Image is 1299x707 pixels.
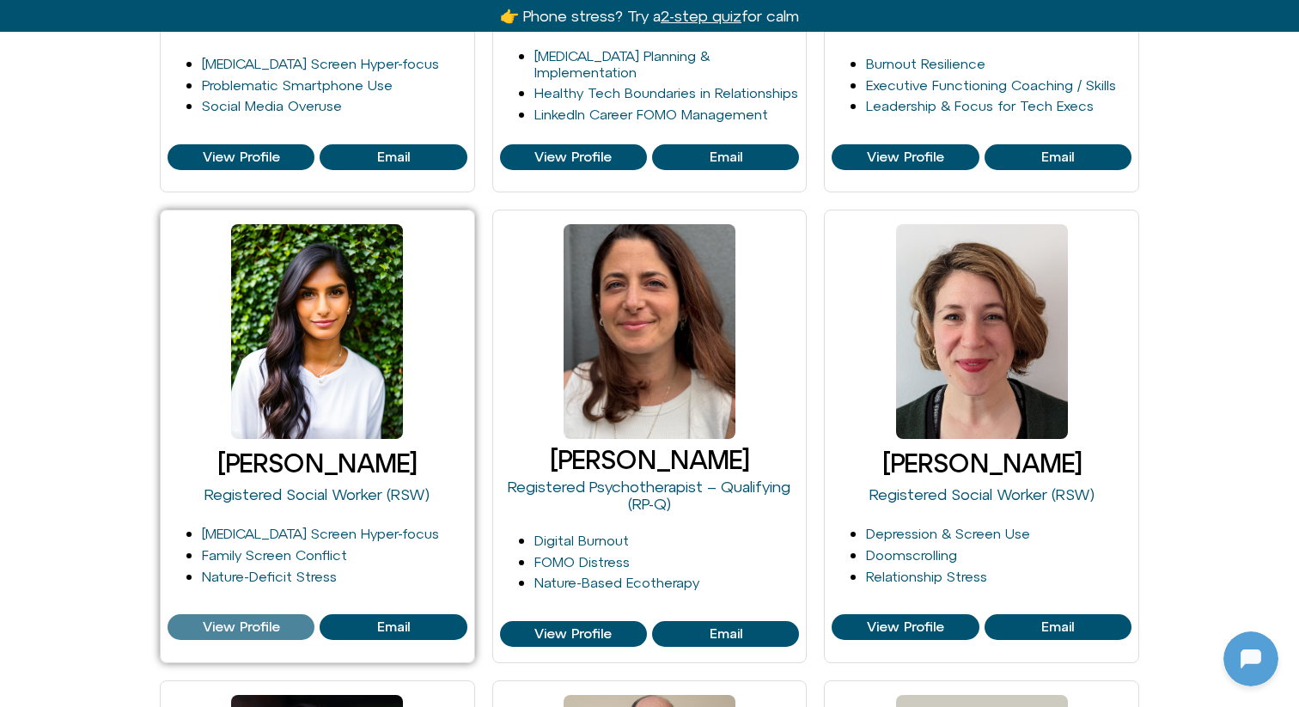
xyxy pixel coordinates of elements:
a: View Profile of David Goldenberg [168,144,314,170]
a: View Profile of Faelyne Templer [832,144,979,170]
a: Burnout Resilience [866,56,985,71]
p: I want help reducing my tiktok [130,125,326,146]
a: Depression & Screen Use [866,526,1030,541]
p: Makes sense — scrolling can sneak in at different times. When do you find TikTok pulls you most: ... [49,175,307,258]
a: View Profile of Iris Glaser [652,621,799,647]
span: Email [377,619,410,635]
span: Email [377,149,410,165]
p: I noticed you stepped away — that’s okay. When you’re ready, message me and we’ll pick up where y... [49,448,307,510]
iframe: Botpress [1223,631,1278,686]
a: Social Media Overuse [202,98,342,113]
u: 2-step quiz [661,7,741,25]
a: Relationship Stress [866,569,987,584]
svg: Voice Input Button [294,548,321,576]
button: Expand Header Button [4,4,339,40]
h3: [PERSON_NAME] [500,446,800,474]
a: Registered Social Worker (RSW) [869,485,1095,503]
a: LinkedIn Career FOMO Management [534,107,768,122]
a: View Profile of Eli Singer [500,144,647,170]
a: View Profile of Faelyne Templer [985,144,1131,170]
img: N5FCcHC.png [4,402,28,426]
span: Email [710,149,742,165]
img: N5FCcHC.png [4,493,28,517]
a: [MEDICAL_DATA] Planning & Implementation [534,48,710,80]
h3: [PERSON_NAME] [832,449,1131,478]
span: View Profile [203,149,280,165]
span: View Profile [203,619,280,635]
a: FOMO Distress [534,554,630,570]
a: Family Screen Conflict [202,547,347,563]
img: N5FCcHC.png [4,241,28,265]
h3: [PERSON_NAME] [168,449,467,478]
span: Email [1041,619,1074,635]
span: View Profile [534,149,612,165]
h2: [DOMAIN_NAME] [51,11,264,34]
a: View Profile of Iris Glaser [500,621,647,647]
span: View Profile [534,626,612,642]
textarea: Message Input [29,553,266,570]
span: View Profile [867,619,944,635]
p: before bed [253,287,326,308]
a: Leadership & Focus for Tech Execs [866,98,1094,113]
a: View Profile of Jessie Kussin [985,614,1131,640]
a: Registered Psychotherapist – Qualifying (RP-Q) [508,478,790,513]
p: I hear you — which single app or alert knocks you off track most: TikTok, notifications, or somet... [49,34,307,96]
a: View Profile of Jessie Kussin [832,614,979,640]
span: Email [710,626,742,642]
a: Problematic Smartphone Use [202,77,393,93]
img: N5FCcHC.png [4,79,28,103]
p: I hear you — wanting less TikTok before bed makes total sense. What tiny 3-minute experiment coul... [49,337,307,419]
a: Doomscrolling [866,547,957,563]
svg: Close Chatbot Button [300,8,329,37]
a: [MEDICAL_DATA] Screen Hyper-focus [202,56,439,71]
a: Healthy Tech Boundaries in Relationships [534,85,798,101]
a: View Profile of Eli Singer [652,144,799,170]
a: Digital Burnout [534,533,629,548]
a: 👉 Phone stress? Try a2-step quizfor calm [500,7,799,25]
a: View Profile of David Goldenberg [320,144,467,170]
span: Email [1041,149,1074,165]
img: N5FCcHC.png [15,9,43,36]
a: View Profile of Harshi Sritharan [168,614,314,640]
a: View Profile of Harshi Sritharan [320,614,467,640]
a: Executive Functioning Coaching / Skills [866,77,1116,93]
a: Nature-Deficit Stress [202,569,337,584]
span: View Profile [867,149,944,165]
a: Registered Social Worker (RSW) [204,485,430,503]
svg: Restart Conversation Button [271,8,300,37]
a: Nature-Based Ecotherapy [534,575,699,590]
a: [MEDICAL_DATA] Screen Hyper-focus [202,526,439,541]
